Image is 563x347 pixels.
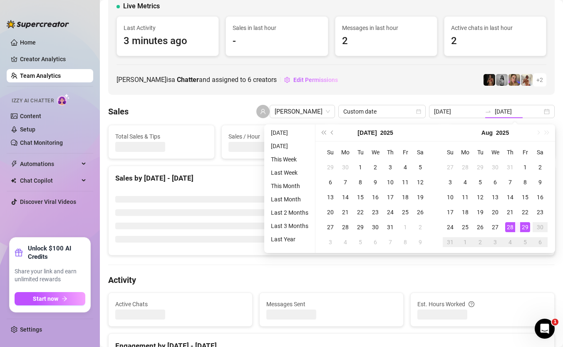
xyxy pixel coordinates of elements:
[343,105,421,118] span: Custom date
[521,74,533,86] img: Green
[455,132,548,141] span: Chats with sales
[20,157,79,171] span: Automations
[20,113,41,119] a: Content
[20,139,63,146] a: Chat Monitoring
[15,268,85,284] span: Share your link and earn unlimited rewards
[117,74,277,85] span: [PERSON_NAME] is a and assigned to creators
[248,76,251,84] span: 6
[57,94,70,106] img: AI Chatter
[284,77,290,83] span: setting
[342,23,430,32] span: Messages in last hour
[508,74,520,86] img: Cherry
[485,108,491,115] span: swap-right
[451,33,539,49] span: 2
[11,178,16,183] img: Chat Copilot
[11,161,17,167] span: thunderbolt
[124,33,212,49] span: 3 minutes ago
[233,33,321,49] span: -
[342,33,430,49] span: 2
[469,300,474,309] span: question-circle
[485,108,491,115] span: to
[484,74,495,86] img: the_bohema
[108,106,129,117] h4: Sales
[552,319,558,325] span: 1
[62,296,67,302] span: arrow-right
[20,326,42,333] a: Settings
[495,107,542,116] input: End date
[342,132,434,141] span: Number of PPVs Sold
[115,132,208,141] span: Total Sales & Tips
[20,198,76,205] a: Discover Viral Videos
[293,77,338,83] span: Edit Permissions
[177,76,199,84] b: Chatter
[416,109,421,114] span: calendar
[124,23,212,32] span: Last Activity
[417,300,548,309] div: Est. Hours Worked
[108,274,555,286] h4: Activity
[12,97,54,105] span: Izzy AI Chatter
[115,173,548,184] div: Sales by [DATE] - [DATE]
[28,244,85,261] strong: Unlock $100 AI Credits
[275,105,330,118] span: ziv cherniak
[434,107,481,116] input: Start date
[115,300,246,309] span: Active Chats
[284,73,338,87] button: Edit Permissions
[233,23,321,32] span: Sales in last hour
[15,292,85,305] button: Start nowarrow-right
[20,52,87,66] a: Creator Analytics
[20,39,36,46] a: Home
[496,74,508,86] img: A
[20,72,61,79] a: Team Analytics
[33,295,58,302] span: Start now
[536,75,543,84] span: + 2
[228,132,321,141] span: Sales / Hour
[20,126,35,133] a: Setup
[123,1,160,11] span: Live Metrics
[266,300,397,309] span: Messages Sent
[15,248,23,257] span: gift
[7,20,69,28] img: logo-BBDzfeDw.svg
[20,174,79,187] span: Chat Copilot
[451,23,539,32] span: Active chats in last hour
[260,109,266,114] span: user
[535,319,555,339] iframe: Intercom live chat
